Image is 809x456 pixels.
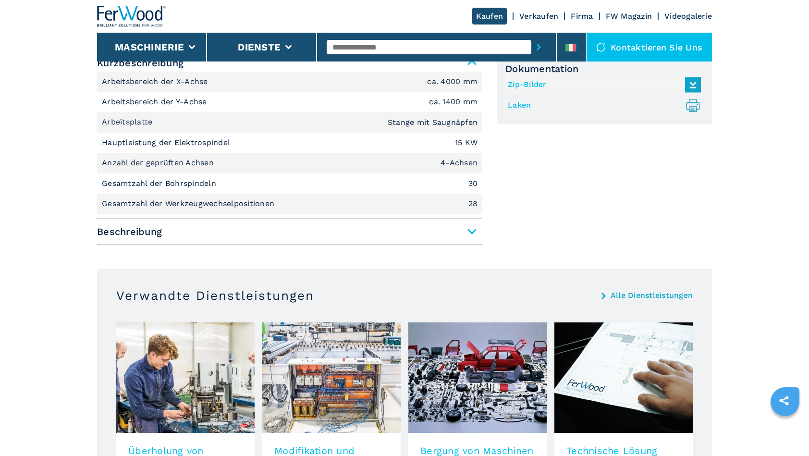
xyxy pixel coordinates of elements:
[97,72,482,214] div: Kurzbeschreibung
[571,12,593,21] a: Firma
[388,119,478,126] em: Stange mit Saugnäpfen
[102,77,208,86] font: Arbeitsbereich der X-Achse
[116,288,314,303] h3: Verwandte Dienstleistungen
[505,63,703,74] span: Dokumentation
[441,159,478,167] em: 4-Achsen
[455,139,478,147] em: 15 KW
[427,78,478,86] em: ca. 4000 mm
[238,41,281,53] button: Dienste
[102,138,230,147] font: Hauptleistung der Elektrospindel
[115,41,184,53] button: Maschinerie
[102,158,214,167] font: Anzahl der geprüften Achsen
[606,12,652,21] a: FW Magazin
[472,8,507,25] a: Kaufen
[664,12,712,21] a: Videogalerie
[429,98,478,106] em: ca. 1400 mm
[97,54,482,72] span: Kurzbeschreibung
[102,117,152,126] font: Arbeitsplatte
[262,322,401,433] img: image
[97,223,482,240] span: Beschreibung
[611,292,693,299] a: Alle Dienstleistungen
[102,199,274,208] font: Gesamtzahl der Werkzeugwechselpositionen
[102,97,207,106] font: Arbeitsbereich der Y-Achse
[97,6,166,27] img: Ferwood
[531,36,546,58] button: Senden-Schaltfläche
[102,179,216,188] font: Gesamtzahl der Bohrspindeln
[596,42,606,52] img: Kontaktieren Sie uns
[519,12,558,21] a: Verkaufen
[508,77,696,93] a: Zip-Bilder
[768,413,802,449] iframe: Chat
[611,42,702,53] font: Kontaktieren Sie uns
[468,200,478,208] em: 28
[468,180,478,187] em: 30
[116,322,255,433] img: image
[554,322,693,433] img: image
[508,101,531,109] font: Laken
[508,81,547,88] font: Zip-Bilder
[772,389,796,413] a: sharethis
[408,322,547,433] img: image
